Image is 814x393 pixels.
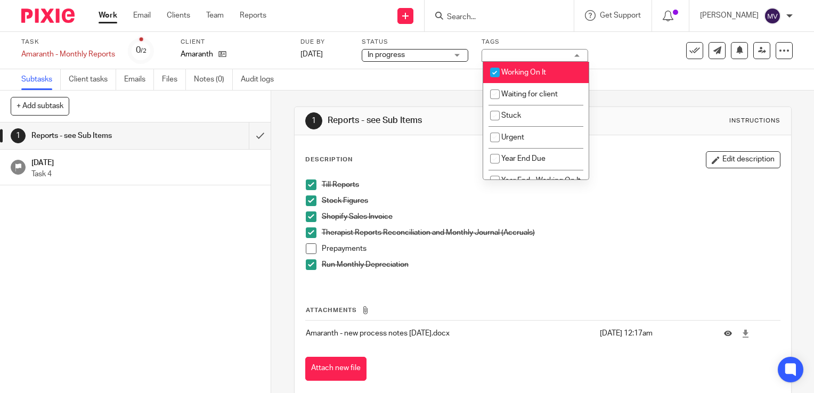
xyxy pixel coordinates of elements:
[21,9,75,23] img: Pixie
[167,10,190,21] a: Clients
[69,69,116,90] a: Client tasks
[206,10,224,21] a: Team
[300,51,323,58] span: [DATE]
[305,155,353,164] p: Description
[446,13,542,22] input: Search
[501,112,521,119] span: Stuck
[742,328,750,339] a: Download
[700,10,759,21] p: [PERSON_NAME]
[322,195,780,206] p: Stock Figures
[328,115,565,126] h1: Reports - see Sub Items
[368,51,405,59] span: In progress
[306,307,357,313] span: Attachments
[305,112,322,129] div: 1
[141,48,146,54] small: /2
[501,155,546,162] span: Year End Due
[21,69,61,90] a: Subtasks
[706,151,780,168] button: Edit description
[501,134,524,141] span: Urgent
[241,69,282,90] a: Audit logs
[306,328,594,339] p: Amaranth - new process notes [DATE].docx
[124,69,154,90] a: Emails
[729,117,780,125] div: Instructions
[99,10,117,21] a: Work
[322,179,780,190] p: Till Reports
[133,10,151,21] a: Email
[31,155,261,168] h1: [DATE]
[194,69,233,90] a: Notes (0)
[31,128,169,144] h1: Reports - see Sub Items
[136,44,146,56] div: 0
[322,243,780,254] p: Prepayments
[322,259,780,270] p: Run Monthly Depreciation
[11,128,26,143] div: 1
[181,38,287,46] label: Client
[501,177,581,184] span: Year End - Working On It
[162,69,186,90] a: Files
[600,12,641,19] span: Get Support
[600,328,708,339] p: [DATE] 12:17am
[501,69,546,76] span: Working On It
[322,211,780,222] p: Shopify Sales Invoice
[31,169,261,179] p: Task 4
[11,97,69,115] button: + Add subtask
[764,7,781,24] img: svg%3E
[482,38,588,46] label: Tags
[21,49,115,60] div: Amaranth - Monthly Reports
[501,91,558,98] span: Waiting for client
[362,38,468,46] label: Status
[240,10,266,21] a: Reports
[305,357,367,381] button: Attach new file
[300,38,348,46] label: Due by
[181,49,213,60] p: Amaranth
[21,38,115,46] label: Task
[322,227,780,238] p: Therapist Reports Reconciliation and Monthly Journal (Accruals)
